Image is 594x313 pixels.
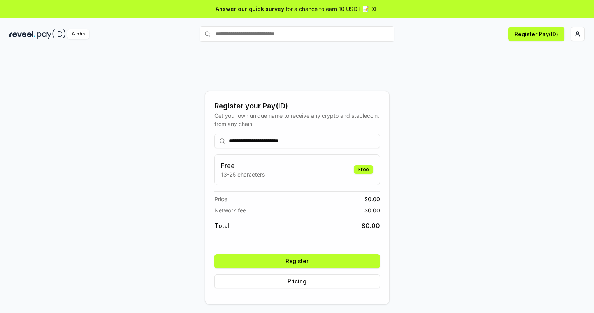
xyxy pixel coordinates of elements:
[362,221,380,230] span: $ 0.00
[37,29,66,39] img: pay_id
[354,165,373,174] div: Free
[364,195,380,203] span: $ 0.00
[214,206,246,214] span: Network fee
[221,161,265,170] h3: Free
[214,111,380,128] div: Get your own unique name to receive any crypto and stablecoin, from any chain
[214,254,380,268] button: Register
[9,29,35,39] img: reveel_dark
[214,221,229,230] span: Total
[216,5,284,13] span: Answer our quick survey
[508,27,564,41] button: Register Pay(ID)
[67,29,89,39] div: Alpha
[286,5,369,13] span: for a chance to earn 10 USDT 📝
[221,170,265,179] p: 13-25 characters
[214,274,380,288] button: Pricing
[364,206,380,214] span: $ 0.00
[214,101,380,111] div: Register your Pay(ID)
[214,195,227,203] span: Price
